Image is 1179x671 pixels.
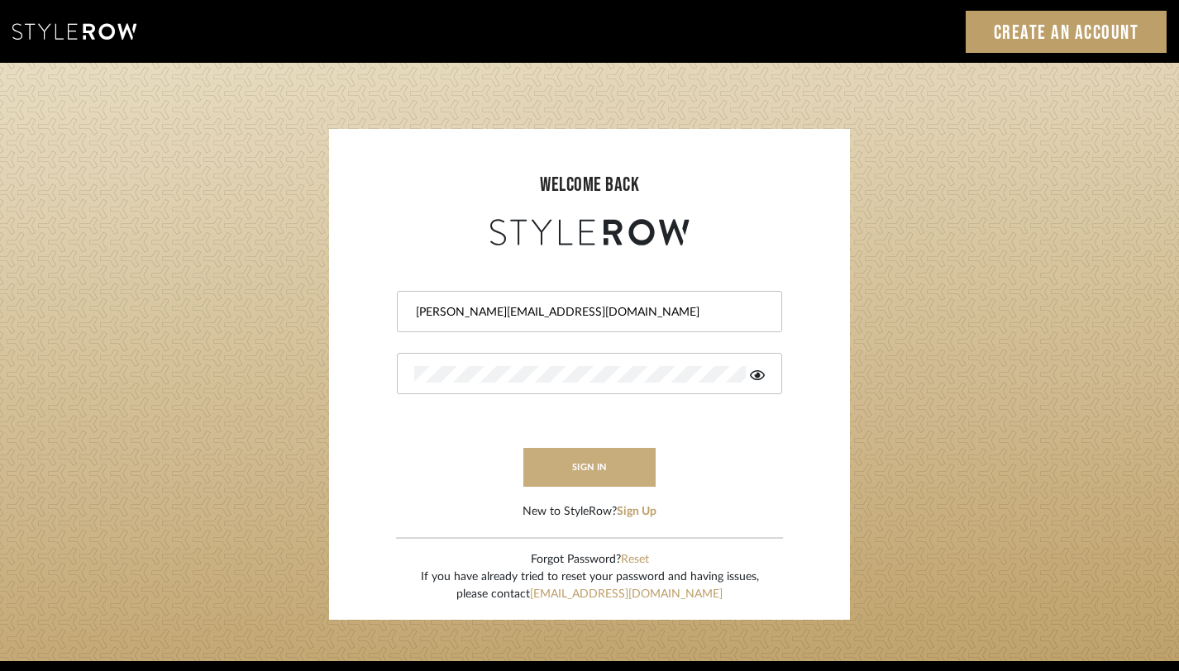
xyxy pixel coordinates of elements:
div: Forgot Password? [421,551,759,569]
a: [EMAIL_ADDRESS][DOMAIN_NAME] [530,588,723,600]
div: welcome back [346,170,833,200]
div: New to StyleRow? [523,503,656,521]
button: Reset [621,551,649,569]
div: If you have already tried to reset your password and having issues, please contact [421,569,759,603]
button: sign in [523,448,656,487]
input: Email Address [414,304,761,321]
button: Sign Up [617,503,656,521]
a: Create an Account [966,11,1167,53]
